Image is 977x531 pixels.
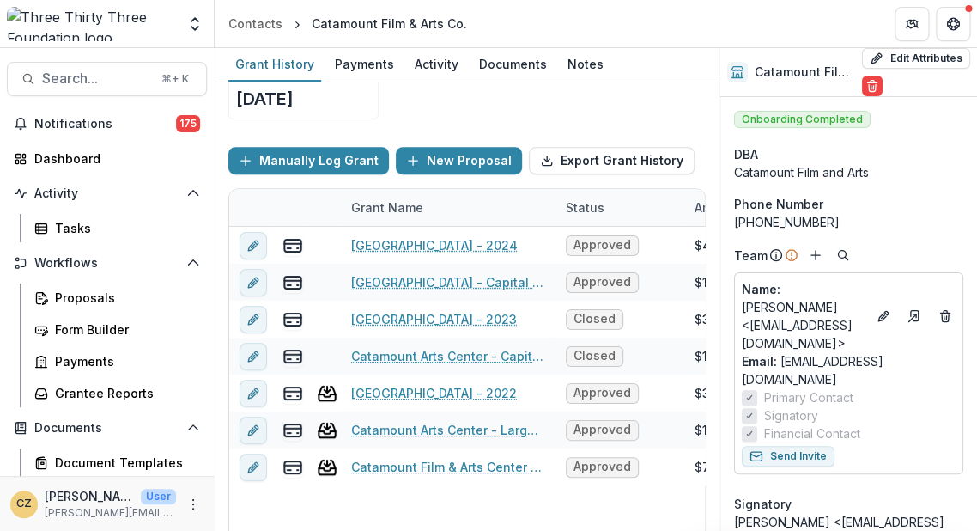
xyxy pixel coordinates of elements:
div: Form Builder [55,320,193,339]
a: Catamount Film & Arts Center - Small Grant - 2020 [351,458,545,476]
button: Open Documents [7,414,207,442]
div: Catamount Film and Arts [734,163,963,181]
div: Grant Name [341,189,555,226]
span: Signatory [734,495,792,513]
button: Search... [7,62,207,96]
div: $36,000 [695,310,744,328]
div: Payments [55,352,193,370]
a: Activity [408,48,465,82]
div: Status [555,189,684,226]
button: edit [240,269,267,296]
div: Christine Zachai [16,498,32,510]
div: ⌘ + K [158,70,192,88]
button: Edit Attributes [862,48,970,69]
div: Notes [561,52,610,76]
span: Search... [42,70,151,87]
button: edit [240,306,267,333]
span: Approved [573,275,631,290]
div: [PHONE_NUMBER] [734,213,963,231]
a: Form Builder [27,315,207,344]
img: Three Thirty Three Foundation logo [7,7,176,41]
div: Amount Awarded [684,189,813,226]
a: Catamount Arts Center - Capital - 2023 [351,347,545,365]
div: Grant History [228,52,321,76]
a: Name: [PERSON_NAME] <[EMAIL_ADDRESS][DOMAIN_NAME]> [742,280,866,352]
button: More [183,494,203,515]
p: [DATE] [236,86,294,112]
a: Proposals [27,284,207,312]
div: Dashboard [34,150,193,168]
button: edit [240,454,267,481]
a: [GEOGRAPHIC_DATA] - 2024 [351,236,518,254]
span: Approved [573,238,631,253]
span: Email: [742,354,777,369]
div: Document Templates [55,454,193,472]
a: Go to contact [901,302,928,330]
span: Closed [573,349,616,363]
button: view-payments [282,457,303,478]
a: Notes [561,48,610,82]
button: view-payments [282,309,303,330]
div: Catamount Film & Arts Co. [312,15,467,33]
nav: breadcrumb [221,11,474,36]
span: Financial Contact [764,424,860,442]
div: Status [555,198,615,217]
button: view-payments [282,420,303,441]
button: Manually Log Grant [228,147,389,174]
div: Activity [408,52,465,76]
a: Document Templates [27,449,207,477]
span: Notifications [34,117,176,131]
span: Closed [573,312,616,327]
p: [PERSON_NAME] [45,487,134,505]
a: Documents [472,48,554,82]
p: Team [734,247,768,265]
div: $40,000 [695,236,745,254]
div: Contacts [228,15,282,33]
div: Tasks [55,219,193,237]
div: Grant Name [341,198,434,217]
button: Open Activity [7,180,207,207]
button: edit [240,380,267,407]
span: Workflows [34,256,179,271]
button: view-payments [282,235,303,256]
button: Notifications175 [7,110,207,137]
button: Deletes [935,306,956,327]
button: view-payments [282,272,303,293]
button: Send Invite [742,446,834,467]
div: Proposals [55,289,193,307]
span: Approved [573,460,631,474]
a: [GEOGRAPHIC_DATA] - Capital - 2024 [351,273,545,291]
span: Documents [34,421,179,436]
a: [GEOGRAPHIC_DATA] - 2022 [351,384,517,402]
a: [GEOGRAPHIC_DATA] - 2023 [351,310,517,328]
button: Partners [895,7,929,41]
span: DBA [734,145,758,163]
a: Dashboard [7,144,207,173]
span: Approved [573,423,631,437]
button: New Proposal [396,147,522,174]
div: $10,000 [695,421,742,439]
div: $30,000 [695,384,744,402]
span: Phone Number [734,195,823,213]
p: [PERSON_NAME] <[EMAIL_ADDRESS][DOMAIN_NAME]> [742,280,866,352]
p: User [141,489,176,504]
button: Open Workflows [7,249,207,277]
button: edit [240,232,267,259]
button: Edit [873,306,894,327]
span: Onboarding Completed [734,111,871,128]
a: Payments [27,347,207,375]
div: Amount Awarded [684,198,806,217]
button: edit [240,417,267,444]
button: Export Grant History [529,147,695,174]
span: Signatory [764,406,818,424]
a: Email: [EMAIL_ADDRESS][DOMAIN_NAME] [742,352,956,388]
a: Grant History [228,48,321,82]
h2: Catamount Film & Arts Co. [755,65,855,80]
span: Primary Contact [764,388,853,406]
div: Grantee Reports [55,384,193,402]
div: Payments [328,52,401,76]
a: Grantee Reports [27,379,207,407]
